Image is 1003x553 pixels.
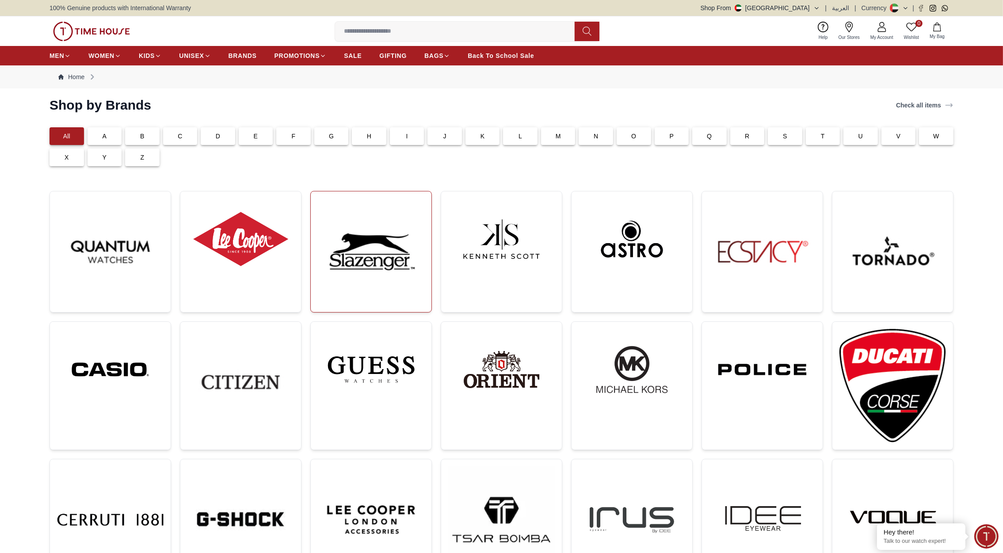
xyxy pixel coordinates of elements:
[424,48,450,64] a: BAGS
[367,132,371,141] p: H
[839,198,946,305] img: ...
[918,5,924,11] a: Facebook
[178,132,182,141] p: C
[103,132,107,141] p: A
[815,34,831,41] span: Help
[229,51,257,60] span: BRANDS
[50,48,71,64] a: MEN
[894,99,955,111] a: Check all items
[835,34,863,41] span: Our Stores
[379,51,407,60] span: GIFTING
[50,51,64,60] span: MEN
[50,4,191,12] span: 100% Genuine products with International Warranty
[924,21,950,42] button: My Bag
[275,48,327,64] a: PROMOTIONS
[179,48,210,64] a: UNISEX
[839,329,946,442] img: ...
[292,132,296,141] p: F
[899,20,924,42] a: 0Wishlist
[884,538,959,545] p: Talk to our watch expert!
[187,329,294,435] img: ...
[915,20,923,27] span: 0
[50,65,953,88] nav: Breadcrumb
[900,34,923,41] span: Wishlist
[329,132,334,141] p: G
[942,5,948,11] a: Whatsapp
[448,329,555,410] img: ...
[556,132,561,141] p: M
[884,528,959,537] div: Hey there!
[140,153,144,162] p: Z
[735,4,742,11] img: United Arab Emirates
[974,524,999,549] div: Chat Widget
[707,132,712,141] p: Q
[867,34,897,41] span: My Account
[254,132,258,141] p: E
[825,4,827,12] span: |
[140,132,145,141] p: B
[930,5,936,11] a: Instagram
[783,132,787,141] p: S
[50,97,151,113] h2: Shop by Brands
[481,132,485,141] p: K
[275,51,320,60] span: PROMOTIONS
[103,153,107,162] p: Y
[933,132,939,141] p: W
[216,132,220,141] p: D
[468,51,534,60] span: Back To School Sale
[926,33,948,40] span: My Bag
[318,198,424,305] img: ...
[912,4,914,12] span: |
[229,48,257,64] a: BRANDS
[709,329,816,410] img: ...
[88,48,121,64] a: WOMEN
[594,132,598,141] p: N
[53,22,130,41] img: ...
[139,51,155,60] span: KIDS
[65,153,69,162] p: X
[344,48,362,64] a: SALE
[468,48,534,64] a: Back To School Sale
[813,20,833,42] a: Help
[406,132,408,141] p: I
[854,4,856,12] span: |
[57,329,164,410] img: ...
[579,329,685,410] img: ...
[424,51,443,60] span: BAGS
[443,132,446,141] p: J
[318,329,424,410] img: ...
[448,198,555,280] img: ...
[896,132,901,141] p: V
[57,198,164,305] img: ...
[344,51,362,60] span: SALE
[821,132,825,141] p: T
[63,132,70,141] p: All
[579,198,685,280] img: ...
[187,198,294,280] img: ...
[833,20,865,42] a: Our Stores
[519,132,522,141] p: L
[631,132,636,141] p: O
[832,4,849,12] button: العربية
[58,72,84,81] a: Home
[379,48,407,64] a: GIFTING
[862,4,890,12] div: Currency
[670,132,674,141] p: P
[745,132,749,141] p: R
[179,51,204,60] span: UNISEX
[709,198,816,305] img: ...
[88,51,114,60] span: WOMEN
[858,132,863,141] p: U
[139,48,161,64] a: KIDS
[701,4,820,12] button: Shop From[GEOGRAPHIC_DATA]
